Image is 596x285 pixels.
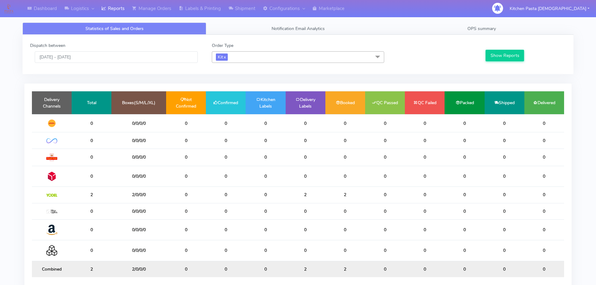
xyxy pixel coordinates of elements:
td: 0 [72,219,111,240]
td: Delivery Channels [32,91,72,114]
td: 0 [365,240,405,261]
td: 0 [405,149,445,166]
td: 0 [445,240,484,261]
td: 0 [485,166,524,186]
td: 0 [166,219,206,240]
td: 0 [246,149,285,166]
td: Packed [445,91,484,114]
td: 0 [286,132,325,149]
td: 0/0/0/0 [111,166,166,186]
td: 2 [325,187,365,203]
td: 0/0/0/0 [111,219,166,240]
td: Shipped [485,91,524,114]
img: Collection [46,245,57,256]
td: 0/0/0/0 [111,114,166,132]
td: 0 [485,219,524,240]
td: 0 [524,132,564,149]
td: 0 [325,114,365,132]
td: 0 [325,219,365,240]
td: 0 [325,166,365,186]
td: 0 [166,132,206,149]
td: 0 [325,149,365,166]
td: 2 [325,261,365,277]
a: x [223,53,226,60]
td: 0 [246,203,285,219]
td: 0 [286,219,325,240]
td: 0 [325,203,365,219]
td: 0/0/0/0 [111,203,166,219]
td: 0 [405,166,445,186]
td: 0/0/0/0 [111,240,166,261]
td: 0 [286,114,325,132]
td: 0 [524,219,564,240]
td: 0 [72,203,111,219]
td: 0 [166,114,206,132]
td: 2 [286,261,325,277]
td: 0/0/0/0 [111,149,166,166]
td: Boxes(S/M/L/XL) [111,91,166,114]
td: 2/0/0/0 [111,187,166,203]
td: 0 [166,240,206,261]
img: Amazon [46,224,57,235]
td: Combined [32,261,72,277]
td: 0 [524,203,564,219]
span: Statistics of Sales and Orders [85,26,144,32]
td: 0 [166,149,206,166]
td: Total [72,91,111,114]
td: 0 [206,219,246,240]
td: 0 [166,203,206,219]
img: DHL [46,119,57,127]
td: 0 [365,166,405,186]
td: 0 [365,149,405,166]
td: 0 [325,240,365,261]
td: 0 [72,132,111,149]
span: OPS summary [467,26,496,32]
img: DPD [46,171,57,182]
td: QC Passed [365,91,405,114]
img: Royal Mail [46,154,57,161]
td: 0 [206,149,246,166]
td: 0 [206,203,246,219]
td: 0 [405,219,445,240]
td: 0 [445,203,484,219]
td: 0/0/0/0 [111,132,166,149]
label: Order Type [212,42,233,49]
ul: Tabs [23,23,573,35]
td: Not Confirmed [166,91,206,114]
td: 0 [365,187,405,203]
td: 0 [286,203,325,219]
img: MaxOptra [46,210,57,214]
td: 0 [246,187,285,203]
td: 0 [365,261,405,277]
td: 0 [365,219,405,240]
td: 0 [524,240,564,261]
input: Pick the Daterange [35,51,198,63]
td: 0 [72,149,111,166]
td: 0 [524,166,564,186]
td: 0 [286,149,325,166]
td: 0 [405,114,445,132]
span: Notification Email Analytics [272,26,325,32]
td: 0 [325,132,365,149]
td: 0 [524,114,564,132]
td: 0 [246,240,285,261]
td: 0 [445,132,484,149]
td: 0 [524,261,564,277]
td: 0 [206,132,246,149]
td: 0 [246,261,285,277]
td: 0 [405,261,445,277]
td: 0 [246,219,285,240]
td: 0 [485,203,524,219]
td: 0 [445,261,484,277]
td: 0 [206,166,246,186]
td: 0 [445,187,484,203]
td: 0 [72,114,111,132]
td: 0 [166,261,206,277]
button: Show Reports [486,50,524,61]
td: 0 [246,132,285,149]
td: 0 [524,149,564,166]
td: 0 [206,187,246,203]
td: 0 [166,166,206,186]
td: 0 [445,114,484,132]
span: Kit [216,53,228,61]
